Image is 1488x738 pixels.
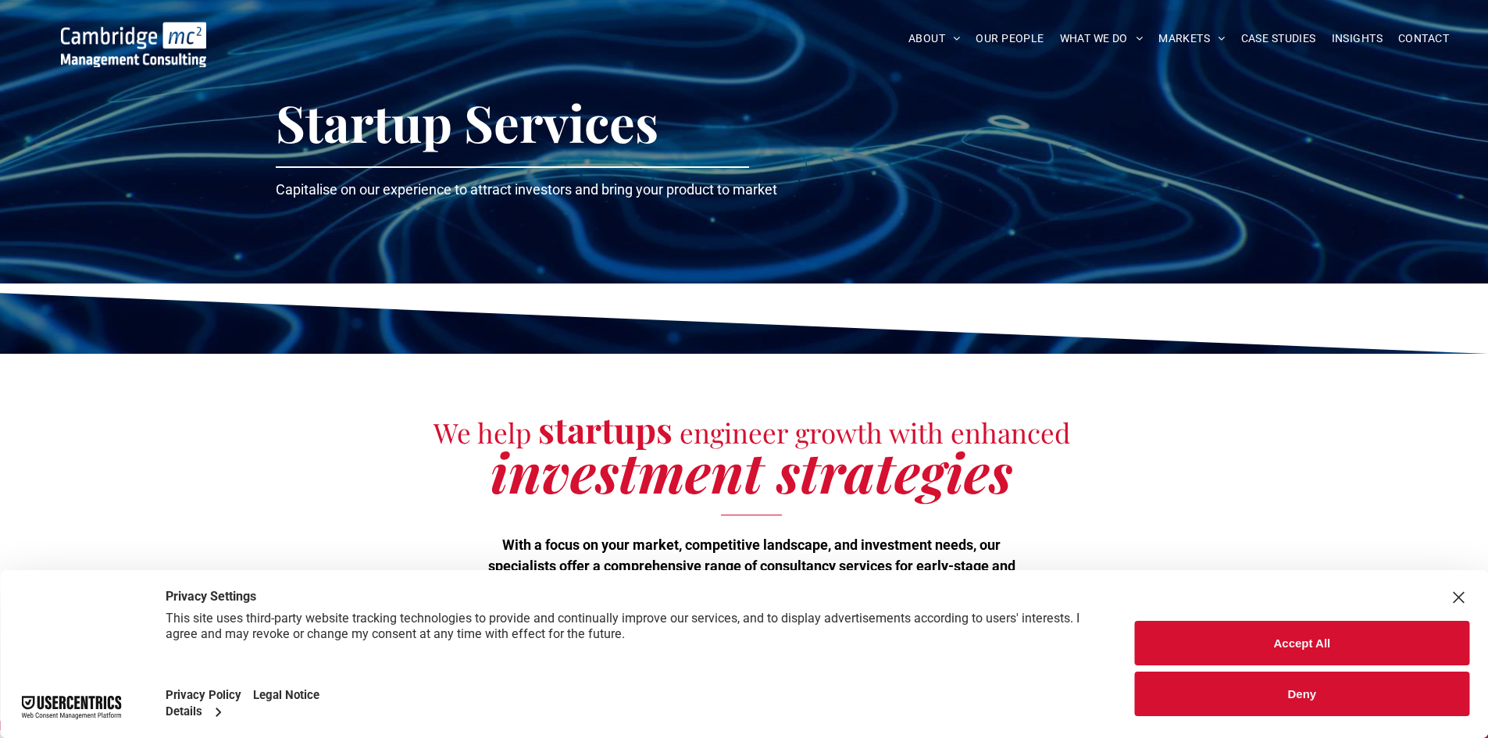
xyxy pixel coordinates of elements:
img: Go to Homepage [61,22,206,67]
span: We help [434,414,531,451]
a: INSIGHTS [1324,27,1390,51]
a: CONTACT [1390,27,1457,51]
span: engineer growth with enhanced [680,414,1070,451]
a: MARKETS [1151,27,1233,51]
strong: With a focus on your market, competitive landscape, and investment needs, our specialists offer a... [488,537,1015,595]
strong: investment strategies [491,434,1012,508]
strong: startups [538,405,673,452]
span: Startup Services [276,88,658,155]
span: Capitalise on our experience to attract investors and bring your product to market [276,181,777,198]
a: ABOUT [901,27,969,51]
a: CASE STUDIES [1233,27,1324,51]
a: OUR PEOPLE [968,27,1051,51]
a: WHAT WE DO [1052,27,1151,51]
